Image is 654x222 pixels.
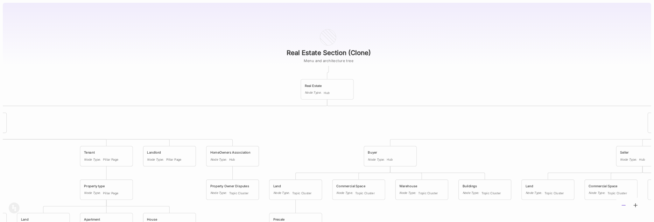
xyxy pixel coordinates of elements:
div: Land [21,217,66,222]
div: Commercial Space [589,183,633,188]
div: Node Type : [305,90,321,95]
div: Node Type : [620,157,637,162]
div: Real Estate [305,83,350,88]
span: Topic Cluster [229,191,249,196]
div: TenantNode Type:Pillar Page [80,146,133,167]
div: Real EstateNode Type:Hub [301,79,354,100]
span: Topic Cluster [481,191,501,196]
span: Topic Cluster [355,191,375,196]
span: Pillar Page [103,191,118,196]
div: Presale [273,217,318,222]
span: Pillar Page [103,157,118,162]
span: Hub [639,157,645,162]
span: Pillar Page [166,157,182,162]
div: Buildings [463,183,507,188]
div: LandlordNode Type:Pillar Page [143,146,196,167]
span: Topic Cluster [419,191,438,196]
span: Topic Cluster [292,191,312,196]
div: House [147,217,192,222]
div: Node Type : [589,190,605,195]
div: LandNode Type:Topic Cluster [521,179,575,200]
div: Commercial SpaceNode Type:Topic Cluster [332,179,385,200]
div: Warehouse [400,183,444,188]
div: Property Owner DisputesNode Type:Topic Cluster [206,179,259,200]
div: Property type [84,183,129,188]
div: Buyer [368,150,413,155]
div: Property typeNode Type:Pillar Page [80,179,133,200]
div: Node Type : [400,190,416,195]
div: Commercial Space [336,183,381,188]
div: Menu and architecture tree [280,16,378,66]
div: WarehouseNode Type:Topic Cluster [395,179,448,200]
div: Node Type : [463,190,479,195]
div: Tenant [84,150,129,155]
div: Node Type : [84,190,100,195]
div: Land [273,183,318,188]
div: Node Type : [526,190,542,195]
span: Topic Cluster [544,191,564,196]
div: HomeOwners Association [210,150,255,155]
div: HomeOwners AssociationNode Type:Hub [206,146,259,167]
span: Hub [324,90,330,95]
div: Apartment [84,217,129,222]
div: Node Type : [84,157,100,162]
div: BuildingsNode Type:Topic Cluster [458,179,512,200]
div: Property Owner Disputes [210,183,255,188]
div: LandNode Type:Topic Cluster [269,179,322,200]
div: Landlord [147,150,192,155]
span: Hub [229,157,235,162]
div: Node Type : [147,157,164,162]
div: Node Type : [210,190,227,195]
span: Hub [387,157,393,162]
span: Topic Cluster [608,191,627,196]
div: Node Type : [368,157,384,162]
img: svg%3e [8,202,20,214]
div: Node Type : [336,190,353,195]
textarea: Menu and architecture tree [288,59,370,63]
div: Node Type : [210,157,227,162]
div: BuyerNode Type:Hub [364,146,417,167]
div: Commercial SpaceNode Type:Topic Cluster [584,179,638,200]
div: Node Type : [273,190,290,195]
div: Land [526,183,570,188]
